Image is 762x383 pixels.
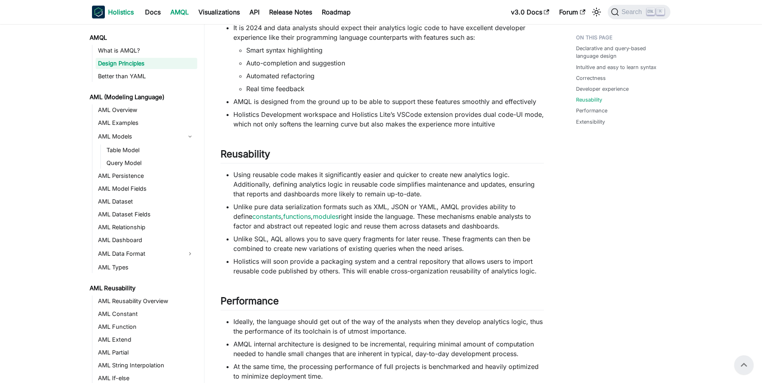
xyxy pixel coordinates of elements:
nav: Docs sidebar [84,24,204,383]
li: AMQL is designed from the ground up to be able to support these features smoothly and effectively [233,97,544,106]
a: AML Model Fields [96,183,197,194]
a: HolisticsHolistics [92,6,134,18]
a: Docs [140,6,165,18]
li: It is 2024 and data analysts should expect their analytics logic code to have excellent developer... [233,23,544,94]
a: AML Types [96,262,197,273]
a: Better than YAML [96,71,197,82]
li: Holistics Development workspace and Holistics Lite’s VSCode extension provides dual code-UI mode,... [233,110,544,129]
a: AML Data Format [96,247,183,260]
a: Extensibility [576,118,605,126]
a: AML Dataset [96,196,197,207]
li: Ideally, the language should get out of the way of the analysts when they develop analytics logic... [233,317,544,336]
li: Holistics will soon provide a packaging system and a central repository that allows users to impo... [233,257,544,276]
span: Search [619,8,647,16]
h2: Performance [221,295,544,310]
button: Scroll back to top [734,355,754,375]
li: Smart syntax highlighting [246,45,544,55]
a: API [245,6,264,18]
li: Real time feedback [246,84,544,94]
li: AMQL internal architecture is designed to be incremental, requiring minimal amount of computation... [233,339,544,359]
a: functions [283,212,311,220]
a: Roadmap [317,6,355,18]
a: Performance [576,107,607,114]
a: AML Dataset Fields [96,209,197,220]
a: AML Models [96,130,183,143]
a: AML Persistence [96,170,197,181]
a: AML Overview [96,104,197,116]
a: AML (Modeling Language) [87,92,197,103]
h2: Reusability [221,148,544,163]
a: AML Constant [96,308,197,320]
a: AML Partial [96,347,197,358]
a: AML Reusability Overview [96,295,197,307]
a: Correctness [576,74,606,82]
a: Intuitive and easy to learn syntax [576,63,656,71]
a: AML Relationship [96,222,197,233]
a: Declarative and query-based language design [576,45,666,60]
a: Visualizations [194,6,245,18]
button: Switch between dark and light mode (currently light mode) [590,6,603,18]
a: AML Reusability [87,283,197,294]
a: AML String Interpolation [96,360,197,371]
a: Query Model [104,157,197,169]
img: Holistics [92,6,105,18]
kbd: K [656,8,664,15]
button: Collapse sidebar category 'AML Models' [183,130,197,143]
a: Forum [554,6,590,18]
li: Auto-completion and suggestion [246,58,544,68]
b: Holistics [108,7,134,17]
a: Developer experience [576,85,629,93]
a: Table Model [104,145,197,156]
li: Using reusable code makes it significantly easier and quicker to create new analytics logic. Addi... [233,170,544,199]
li: Unlike SQL, AQL allows you to save query fragments for later reuse. These fragments can then be c... [233,234,544,253]
a: AML Examples [96,117,197,128]
a: AML Extend [96,334,197,345]
a: AMQL [87,32,197,43]
li: Unlike pure data serialization formats such as XML, JSON or YAML, AMQL provides ability to define... [233,202,544,231]
a: AML Dashboard [96,234,197,246]
a: Reusability [576,96,602,104]
li: Automated refactoring [246,71,544,81]
button: Expand sidebar category 'AML Data Format' [183,247,197,260]
a: Design Principles [96,58,197,69]
a: v3.0 Docs [506,6,554,18]
a: What is AMQL? [96,45,197,56]
a: constants [252,212,281,220]
a: AMQL [165,6,194,18]
a: AML Function [96,321,197,332]
button: Search (Ctrl+K) [608,5,670,19]
a: modules [313,212,339,220]
li: At the same time, the processing performance of full projects is benchmarked and heavily optimize... [233,362,544,381]
a: Release Notes [264,6,317,18]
